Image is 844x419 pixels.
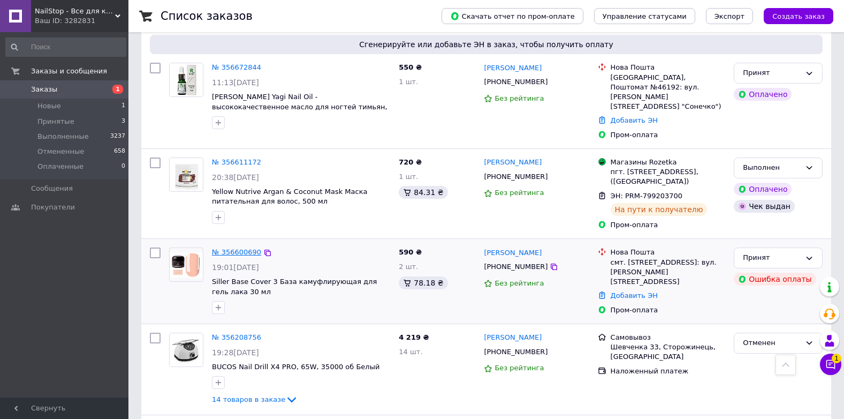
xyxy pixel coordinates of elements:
[495,94,544,102] span: Без рейтинга
[121,162,125,171] span: 0
[484,63,542,73] a: [PERSON_NAME]
[35,16,128,26] div: Ваш ID: 3282831
[611,258,726,287] div: смт. [STREET_ADDRESS]: вул. [PERSON_NAME][STREET_ADDRESS]
[594,8,695,24] button: Управление статусами
[212,78,259,87] span: 11:13[DATE]
[611,291,658,300] a: Добавить ЭН
[399,173,418,181] span: 1 шт.
[611,203,708,216] div: На пути к получателю
[820,354,841,375] button: Чат с покупателем1
[442,8,583,24] button: Скачать отчет по пром-оплате
[212,333,261,341] a: № 356208756
[37,132,89,141] span: Выполненные
[212,395,285,403] span: 14 товаров в заказе
[170,252,203,278] img: Фото товару
[169,158,203,192] a: Фото товару
[31,184,73,193] span: Сообщения
[170,158,203,191] img: Фото товару
[121,101,125,111] span: 1
[495,279,544,287] span: Без рейтинга
[161,10,253,23] h1: Список заказов
[611,248,726,257] div: Нова Пошта
[603,12,687,20] span: Управление статусами
[734,273,816,286] div: Ошибка оплаты
[212,158,261,166] a: № 356611172
[706,8,753,24] button: Экспорт
[484,348,548,356] span: [PHONE_NUMBER]
[212,248,261,256] a: № 356600690
[31,203,75,212] span: Покупатели
[611,333,726,342] div: Самовывоз
[212,348,259,357] span: 19:28[DATE]
[112,85,123,94] span: 1
[114,147,125,156] span: 658
[399,63,422,71] span: 550 ₴
[169,333,203,367] a: Фото товару
[399,248,422,256] span: 590 ₴
[734,88,792,101] div: Оплачено
[212,395,298,403] a: 14 товаров в заказе
[212,188,367,206] a: Yellow Nutrive Argan & Coconut Mask Маска питательная для волос, 500 мл
[399,348,422,356] span: 14 шт.
[611,167,726,186] div: пгт. [STREET_ADDRESS], ([GEOGRAPHIC_DATA])
[734,183,792,196] div: Оплачено
[399,333,429,341] span: 4 219 ₴
[121,117,125,126] span: 3
[212,278,377,296] a: Siller Base Cover 3 База камуфлирующая для гель лака 30 мл
[611,63,726,72] div: Нова Пошта
[399,276,447,289] div: 78.18 ₴
[832,354,841,363] span: 1
[743,252,801,264] div: Принят
[743,68,801,79] div: Принят
[714,12,744,20] span: Экспорт
[170,333,203,366] img: Фото товару
[611,342,726,362] div: Шевченка 33, Сторожинець, [GEOGRAPHIC_DATA]
[37,147,84,156] span: Отмененные
[495,364,544,372] span: Без рейтинга
[743,162,801,174] div: Выполнен
[484,248,542,258] a: [PERSON_NAME]
[611,366,726,376] div: Наложенный платеж
[399,78,418,86] span: 1 шт.
[484,78,548,86] span: [PHONE_NUMBER]
[5,38,126,57] input: Поиск
[399,263,418,271] span: 2 шт.
[212,93,387,121] a: [PERSON_NAME] Yagi Nail Oil - высококачественное масло для ногтей тимьян, 10 мл
[399,158,422,166] span: 720 ₴
[212,173,259,182] span: 20:38[DATE]
[31,66,107,76] span: Заказы и сообщения
[31,85,57,94] span: Заказы
[753,12,833,20] a: Создать заказ
[212,63,261,71] a: № 356672844
[611,192,683,200] span: ЭН: PRM-799203700
[743,338,801,349] div: Отменен
[37,101,61,111] span: Новые
[764,8,833,24] button: Создать заказ
[611,158,726,167] div: Магазины Rozetka
[611,130,726,140] div: Пром-оплата
[169,248,203,282] a: Фото товару
[611,116,658,124] a: Добавить ЭН
[484,263,548,271] span: [PHONE_NUMBER]
[772,12,825,20] span: Создать заказ
[399,186,447,199] div: 84.31 ₴
[734,200,795,213] div: Чек выдан
[35,6,115,16] span: NailStop - Все для красоты
[169,63,203,97] a: Фото товару
[110,132,125,141] span: 3237
[495,189,544,197] span: Без рейтинга
[212,263,259,272] span: 19:01[DATE]
[37,117,74,126] span: Принятые
[484,333,542,343] a: [PERSON_NAME]
[611,73,726,112] div: [GEOGRAPHIC_DATA], Поштомат №46192: вул. [PERSON_NAME][STREET_ADDRESS] "Сонечко")
[154,39,818,50] span: Сгенерируйте или добавьте ЭН в заказ, чтобы получить оплату
[611,305,726,315] div: Пром-оплата
[611,220,726,230] div: Пром-оплата
[484,158,542,168] a: [PERSON_NAME]
[450,11,575,21] span: Скачать отчет по пром-оплате
[212,363,379,371] a: BUCOS Nail Drill X4 PRO, 65W, 35000 об Белый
